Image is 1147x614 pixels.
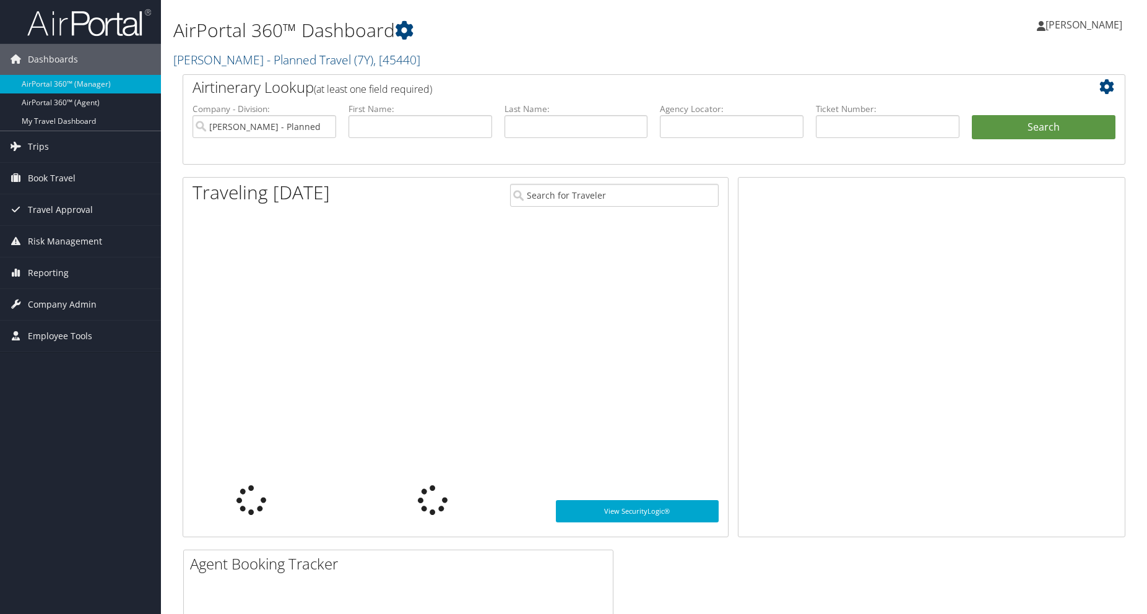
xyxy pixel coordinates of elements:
label: Last Name: [504,103,648,115]
input: Search for Traveler [510,184,719,207]
span: Company Admin [28,289,97,320]
img: airportal-logo.png [27,8,151,37]
a: [PERSON_NAME] - Planned Travel [173,51,420,68]
span: Travel Approval [28,194,93,225]
span: Reporting [28,257,69,288]
h1: AirPortal 360™ Dashboard [173,17,814,43]
h2: Airtinerary Lookup [193,77,1037,98]
label: Company - Division: [193,103,336,115]
span: , [ 45440 ] [373,51,420,68]
span: Employee Tools [28,321,92,352]
button: Search [972,115,1115,140]
a: View SecurityLogic® [556,500,719,522]
h2: Agent Booking Tracker [190,553,613,574]
h1: Traveling [DATE] [193,179,330,205]
label: Ticket Number: [816,103,959,115]
label: First Name: [348,103,492,115]
span: Trips [28,131,49,162]
span: [PERSON_NAME] [1045,18,1122,32]
span: ( 7Y ) [354,51,373,68]
span: Dashboards [28,44,78,75]
a: [PERSON_NAME] [1037,6,1135,43]
label: Agency Locator: [660,103,803,115]
span: (at least one field required) [314,82,432,96]
span: Book Travel [28,163,76,194]
span: Risk Management [28,226,102,257]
